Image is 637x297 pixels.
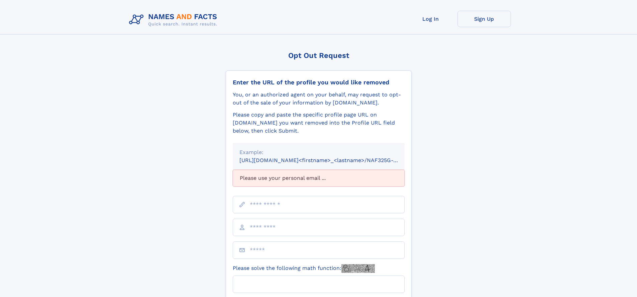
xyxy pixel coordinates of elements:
div: Opt Out Request [226,51,412,60]
a: Log In [404,11,457,27]
div: You, or an authorized agent on your behalf, may request to opt-out of the sale of your informatio... [233,91,405,107]
div: Please copy and paste the specific profile page URL on [DOMAIN_NAME] you want removed into the Pr... [233,111,405,135]
label: Please solve the following math function: [233,264,375,273]
small: [URL][DOMAIN_NAME]<firstname>_<lastname>/NAF325G-xxxxxxxx [239,157,417,163]
div: Please use your personal email ... [233,170,405,187]
div: Example: [239,148,398,156]
div: Enter the URL of the profile you would like removed [233,79,405,86]
img: Logo Names and Facts [126,11,223,29]
a: Sign Up [457,11,511,27]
